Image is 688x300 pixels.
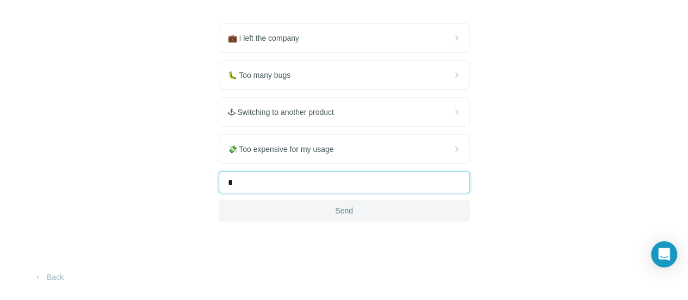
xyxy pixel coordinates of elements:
button: Back [26,267,71,287]
span: 🕹 Switching to another product [228,107,343,118]
span: 🐛 Too many bugs [228,70,300,81]
span: Send [335,205,353,216]
div: Open Intercom Messenger [651,241,677,267]
button: Send [219,200,470,222]
span: 💸 Too expensive for my usage [228,144,343,155]
span: 💼 I left the company [228,33,308,44]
